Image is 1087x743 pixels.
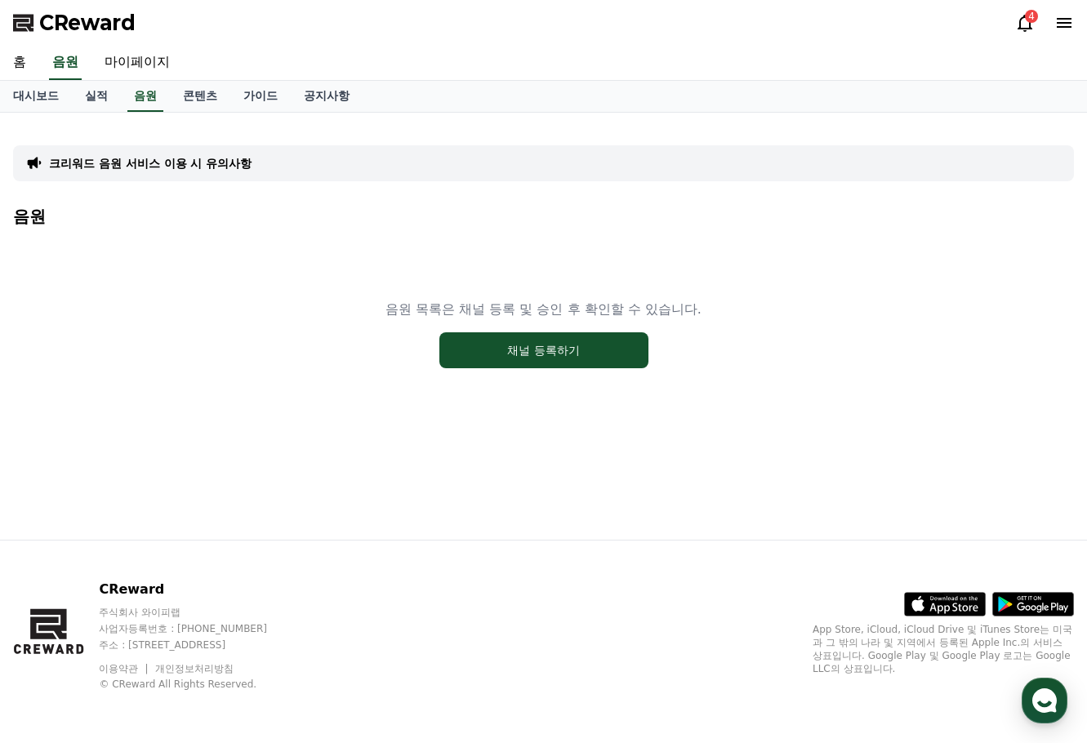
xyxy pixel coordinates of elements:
[13,207,1074,225] h4: 음원
[99,606,298,619] p: 주식회사 와이피랩
[99,678,298,691] p: © CReward All Rights Reserved.
[108,518,211,558] a: 대화
[230,81,291,112] a: 가이드
[5,518,108,558] a: 홈
[291,81,363,112] a: 공지사항
[99,663,150,674] a: 이용약관
[170,81,230,112] a: 콘텐츠
[99,638,298,652] p: 주소 : [STREET_ADDRESS]
[385,300,702,319] p: 음원 목록은 채널 등록 및 승인 후 확인할 수 있습니다.
[39,10,136,36] span: CReward
[49,155,252,171] a: 크리워드 음원 서비스 이용 시 유의사항
[1025,10,1038,23] div: 4
[439,332,648,368] button: 채널 등록하기
[155,663,234,674] a: 개인정보처리방침
[211,518,314,558] a: 설정
[252,542,272,555] span: 설정
[13,10,136,36] a: CReward
[51,542,61,555] span: 홈
[49,46,82,80] a: 음원
[813,623,1074,675] p: App Store, iCloud, iCloud Drive 및 iTunes Store는 미국과 그 밖의 나라 및 지역에서 등록된 Apple Inc.의 서비스 상표입니다. Goo...
[1015,13,1035,33] a: 4
[99,580,298,599] p: CReward
[91,46,183,80] a: 마이페이지
[72,81,121,112] a: 실적
[127,81,163,112] a: 음원
[149,543,169,556] span: 대화
[99,622,298,635] p: 사업자등록번호 : [PHONE_NUMBER]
